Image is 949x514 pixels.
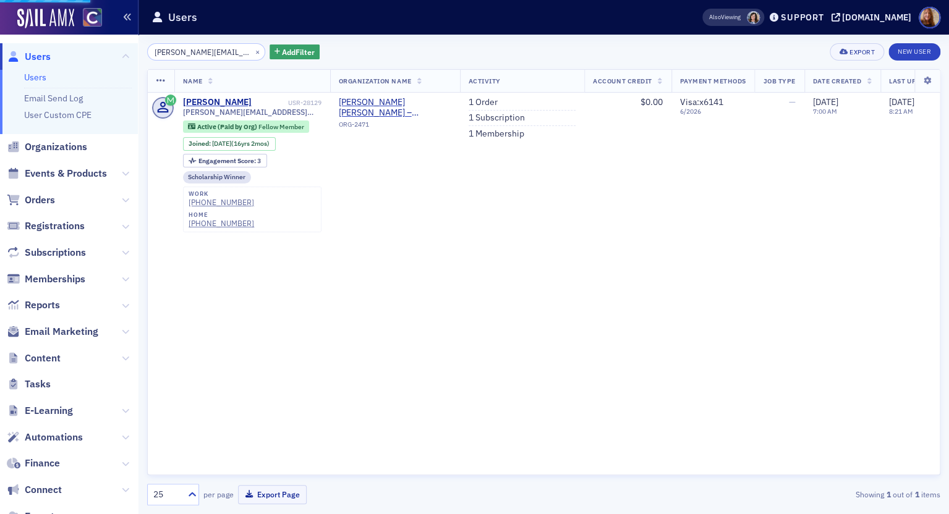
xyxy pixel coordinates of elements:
[183,171,252,183] div: Scholarship Winner
[7,167,107,180] a: Events & Products
[258,122,304,131] span: Fellow Member
[74,8,102,29] a: View Homepage
[789,96,796,107] span: —
[7,140,87,154] a: Organizations
[25,193,55,207] span: Orders
[25,298,60,312] span: Reports
[183,154,267,167] div: Engagement Score: 3
[7,431,83,444] a: Automations
[24,109,91,120] a: User Custom CPE
[252,46,263,57] button: ×
[25,50,51,64] span: Users
[25,457,60,470] span: Finance
[339,120,451,133] div: ORG-2471
[183,137,276,151] div: Joined: 2009-05-31 00:00:00
[884,489,893,500] strong: 1
[25,404,73,418] span: E-Learning
[203,489,234,500] label: per page
[813,77,861,85] span: Date Created
[25,483,62,497] span: Connect
[189,140,212,148] span: Joined :
[747,11,760,24] span: Stacy Svendsen
[7,352,61,365] a: Content
[7,50,51,64] a: Users
[153,488,181,501] div: 25
[25,272,85,286] span: Memberships
[469,97,498,108] a: 1 Order
[147,43,265,61] input: Search…
[709,13,721,21] div: Also
[888,43,940,61] a: New User
[709,13,741,22] span: Viewing
[7,377,51,391] a: Tasks
[7,457,60,470] a: Finance
[282,46,315,57] span: Add Filter
[339,77,412,85] span: Organization Name
[24,72,46,83] a: Users
[183,77,203,85] span: Name
[7,483,62,497] a: Connect
[24,93,83,104] a: Email Send Log
[919,7,940,28] span: Profile
[212,139,231,148] span: [DATE]
[198,156,257,165] span: Engagement Score :
[640,96,663,107] span: $0.00
[7,272,85,286] a: Memberships
[189,211,254,219] div: home
[25,167,107,180] span: Events & Products
[188,122,304,130] a: Active (Paid by Org) Fellow Member
[183,107,321,117] span: [PERSON_NAME][EMAIL_ADDRESS][PERSON_NAME][DOMAIN_NAME]
[680,77,746,85] span: Payment Methods
[212,140,270,148] div: (16yrs 2mos)
[197,122,258,131] span: Active (Paid by Org)
[842,12,911,23] div: [DOMAIN_NAME]
[469,77,501,85] span: Activity
[183,120,310,133] div: Active (Paid by Org): Active (Paid by Org): Fellow Member
[7,193,55,207] a: Orders
[831,13,916,22] button: [DOMAIN_NAME]
[469,112,525,124] a: 1 Subscription
[913,489,921,500] strong: 1
[7,219,85,233] a: Registrations
[889,77,937,85] span: Last Updated
[813,96,838,107] span: [DATE]
[339,97,451,119] a: [PERSON_NAME] [PERSON_NAME] – [GEOGRAPHIC_DATA]
[469,128,524,140] a: 1 Membership
[680,107,746,116] span: 6 / 2026
[198,158,261,164] div: 3
[830,43,883,61] button: Export
[17,9,74,28] img: SailAMX
[270,44,320,60] button: AddFilter
[849,49,875,56] div: Export
[889,96,914,107] span: [DATE]
[83,8,102,27] img: SailAMX
[593,77,652,85] span: Account Credit
[7,404,73,418] a: E-Learning
[889,107,913,116] time: 8:21 AM
[253,99,321,107] div: USR-28129
[238,485,307,504] button: Export Page
[25,140,87,154] span: Organizations
[189,190,254,198] div: work
[25,377,51,391] span: Tasks
[781,12,823,23] div: Support
[25,219,85,233] span: Registrations
[189,198,254,207] a: [PHONE_NUMBER]
[7,325,98,339] a: Email Marketing
[763,77,795,85] span: Job Type
[25,325,98,339] span: Email Marketing
[680,96,723,107] span: Visa : x6141
[25,431,83,444] span: Automations
[813,107,837,116] time: 7:00 AM
[25,352,61,365] span: Content
[168,10,197,25] h1: Users
[684,489,940,500] div: Showing out of items
[7,298,60,312] a: Reports
[183,97,252,108] a: [PERSON_NAME]
[339,97,451,119] span: Plante Moran – Denver
[189,219,254,228] a: [PHONE_NUMBER]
